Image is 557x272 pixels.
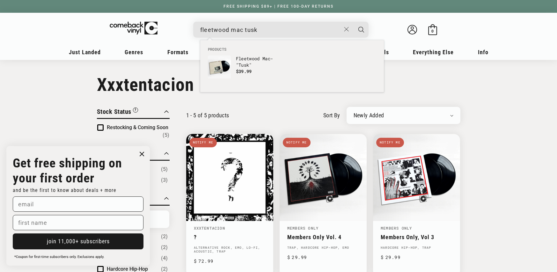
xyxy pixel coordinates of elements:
[217,4,340,9] a: FREE SHIPPING $89+ | FREE 100-DAY RETURNS
[161,233,168,240] span: Number of products: (2)
[137,149,147,159] button: Close dialog
[287,234,359,240] a: Members Only Vol. 4
[161,176,168,184] span: Number of products: (3)
[69,49,101,55] span: Just Landed
[200,23,341,36] input: When autocomplete results are available use up and down arrows to review and enter to select
[13,196,143,212] input: email
[205,52,292,89] li: products: Fleetwood Mac - "Tusk"
[381,234,452,240] a: Members Only, Vol 3
[163,131,169,139] span: Number of products: (5)
[161,254,168,262] span: Number of products: (4)
[413,49,454,55] span: Everything Else
[236,68,252,74] span: $39.99
[97,74,460,95] h1: Xxxtentacion
[125,49,143,55] span: Genres
[238,62,249,68] b: Tusk
[205,47,379,52] li: Products
[236,55,289,68] p: - " "
[200,40,384,92] div: Products
[13,156,122,186] strong: Get free shipping on your first order
[287,225,319,231] a: Members Only
[161,165,168,173] span: Number of products: (5)
[14,255,104,259] span: *Coupon for first-time subscribers only. Exclusions apply.
[193,22,369,38] div: Search
[236,55,260,62] b: Fleetwood
[194,225,225,231] a: Xxxtentacion
[194,234,266,240] a: ?
[97,107,138,118] button: Filter by Stock Status
[13,233,143,249] button: join 11,000+ subscribers
[262,55,270,62] b: Mac
[208,55,231,78] img: Fleetwood Mac - "Tusk"
[208,55,289,86] a: Fleetwood Mac - "Tusk" Fleetwood Mac- "Tusk" $39.99
[381,225,412,231] a: Members Only
[323,111,340,120] label: sort by
[161,244,168,251] span: Number of products: (2)
[167,49,188,55] span: Formats
[13,215,143,230] input: first name
[107,124,168,130] span: Restocking & Coming Soon
[431,29,434,33] span: 0
[478,49,488,55] span: Info
[186,112,229,119] p: 1 - 5 of 5 products
[97,108,131,115] span: Stock Status
[353,22,369,38] button: Search
[341,22,352,36] button: Close
[13,187,116,193] span: and be the first to know about deals + more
